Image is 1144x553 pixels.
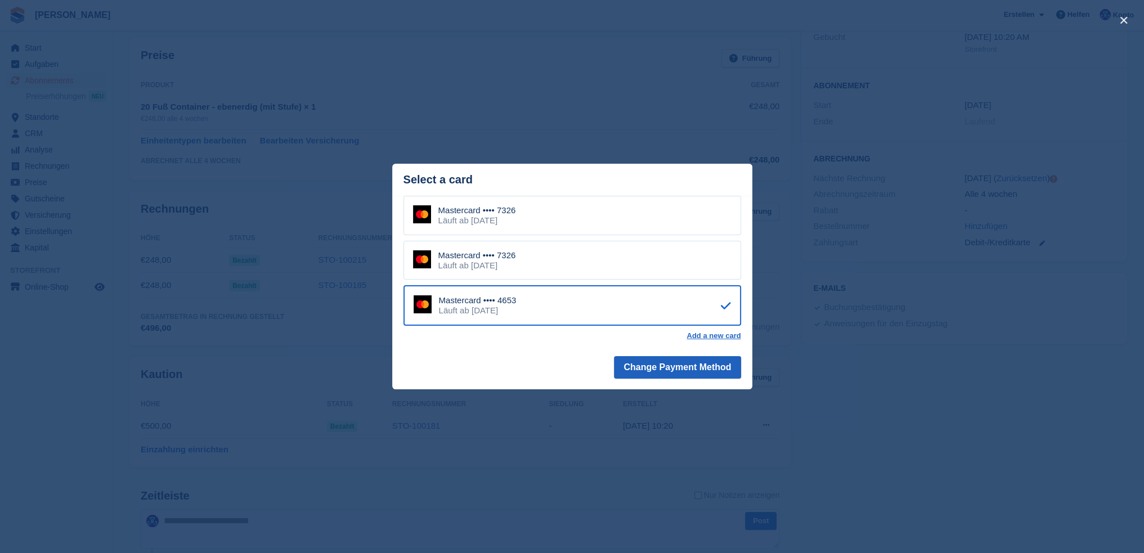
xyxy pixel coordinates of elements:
[439,295,517,305] div: Mastercard •••• 4653
[614,356,741,379] button: Change Payment Method
[414,295,432,313] img: Mastercard Logo
[413,250,431,268] img: Mastercard Logo
[1115,11,1133,29] button: close
[413,205,431,223] img: Mastercard Logo
[438,260,516,271] div: Läuft ab [DATE]
[687,331,741,340] a: Add a new card
[438,215,516,226] div: Läuft ab [DATE]
[439,305,517,316] div: Läuft ab [DATE]
[438,250,516,260] div: Mastercard •••• 7326
[438,205,516,215] div: Mastercard •••• 7326
[403,173,741,186] div: Select a card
